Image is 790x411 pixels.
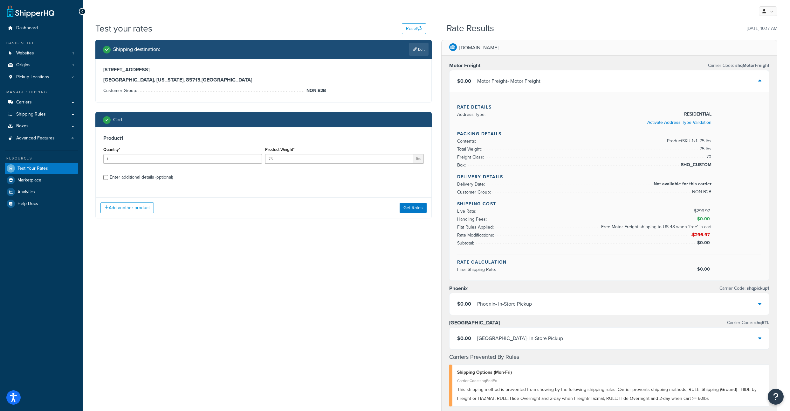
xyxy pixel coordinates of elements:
[457,162,467,168] span: Box:
[16,100,32,105] span: Carriers
[265,154,414,164] input: 0.00
[5,109,78,120] a: Shipping Rules
[679,161,711,169] span: SHQ_CUSTOM
[600,223,711,231] span: Free Motor Freight shipping to US 48 when 'free' in cart
[402,23,426,34] button: Reset
[457,189,492,195] span: Customer Group:
[457,386,757,402] span: This shipping method is prevented from showing by the following shipping rules: Carrier prevents ...
[17,178,41,183] span: Marketplace
[647,119,711,126] a: Activate Address Type Validation
[457,131,762,137] h4: Packing Details
[457,174,762,180] h4: Delivery Details
[457,201,762,207] h4: Shipping Cost
[694,208,711,214] span: $296.97
[457,240,476,246] span: Subtotal:
[305,87,326,95] span: NON-B2B
[103,147,120,152] label: Quantity*
[16,74,49,80] span: Pickup Locations
[72,74,74,80] span: 2
[5,71,78,83] li: Pickup Locations
[17,201,38,207] span: Help Docs
[5,163,78,174] a: Test Your Rates
[103,67,424,73] h3: [STREET_ADDRESS]
[16,62,31,68] span: Origins
[691,231,711,238] span: -$296.97
[265,147,294,152] label: Product Weight*
[409,43,429,56] a: Edit
[5,47,78,59] a: Websites1
[100,202,154,213] button: Add another product
[457,146,483,152] span: Total Weight:
[727,318,769,327] p: Carrier Code:
[698,145,711,153] span: 75 lbs
[477,300,532,308] div: Phoenix - In-Store Pickup
[753,319,769,326] span: shqRTL
[457,376,765,385] div: Carrier Code: shqFedEx
[16,124,29,129] span: Boxes
[457,335,471,342] span: $0.00
[683,110,711,118] span: RESIDENTIAL
[95,22,152,35] h1: Test your rates
[17,189,35,195] span: Analytics
[5,40,78,46] div: Basic Setup
[5,89,78,95] div: Manage Shipping
[103,77,424,83] h3: [GEOGRAPHIC_DATA], [US_STATE], 85713 , [GEOGRAPHIC_DATA]
[449,62,480,69] h3: Motor Freight
[734,62,769,69] span: shqMotorFreight
[414,154,424,164] span: lbs
[457,216,488,223] span: Handling Fees:
[5,96,78,108] a: Carriers
[697,216,711,222] span: $0.00
[447,24,494,33] h2: Rate Results
[5,47,78,59] li: Websites
[457,259,762,266] h4: Rate Calculation
[697,266,711,273] span: $0.00
[457,154,485,160] span: Freight Class:
[103,154,262,164] input: 0.0
[72,136,74,141] span: 4
[5,132,78,144] li: Advanced Features
[16,112,46,117] span: Shipping Rules
[5,186,78,198] a: Analytics
[16,25,38,31] span: Dashboard
[103,135,424,141] h3: Product 1
[5,156,78,161] div: Resources
[5,71,78,83] a: Pickup Locations2
[110,173,173,182] div: Enter additional details (optional)
[457,300,471,308] span: $0.00
[745,285,769,292] span: shqpickup1
[103,87,139,94] span: Customer Group:
[457,104,762,110] h4: Rate Details
[697,239,711,246] span: $0.00
[17,166,48,171] span: Test Your Rates
[457,224,495,230] span: Flat Rules Applied:
[459,43,498,52] p: [DOMAIN_NAME]
[72,51,74,56] span: 1
[457,368,765,377] div: Shipping Options (Mon-Fri)
[5,120,78,132] a: Boxes
[457,266,498,273] span: Final Shipping Rate:
[705,153,711,161] span: 70
[719,284,769,293] p: Carrier Code:
[113,46,160,52] h2: Shipping destination :
[457,138,477,145] span: Contents:
[16,136,55,141] span: Advanced Features
[449,320,500,326] h3: [GEOGRAPHIC_DATA]
[768,389,784,405] button: Open Resource Center
[449,353,770,361] h4: Carriers Prevented By Rules
[5,198,78,209] a: Help Docs
[449,285,468,292] h3: Phoenix
[5,174,78,186] a: Marketplace
[5,59,78,71] li: Origins
[400,203,427,213] button: Get Rates
[457,208,478,215] span: Live Rate:
[477,77,540,86] div: Motor Freight - Motor Freight
[5,132,78,144] a: Advanced Features4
